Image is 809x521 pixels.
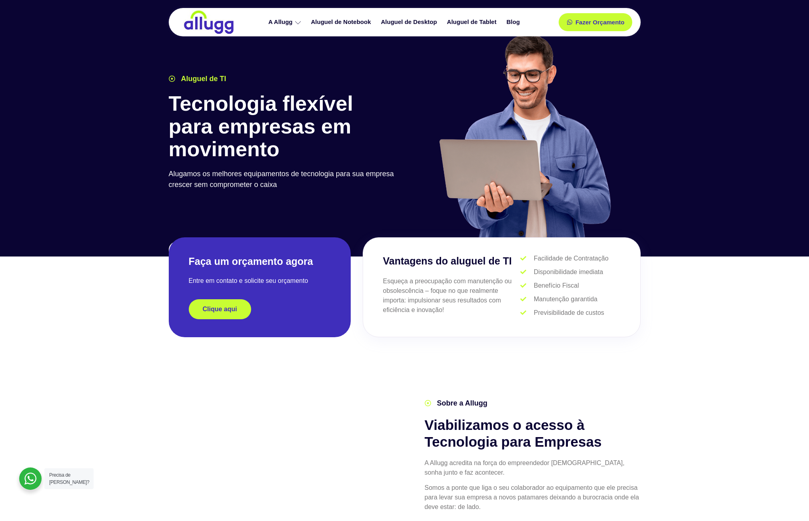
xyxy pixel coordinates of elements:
span: Clique aqui [203,306,237,312]
span: Benefício Fiscal [532,281,579,290]
a: Aluguel de Notebook [307,15,377,29]
a: Blog [502,15,525,29]
p: Entre em contato e solicite seu orçamento [189,276,331,286]
span: Fazer Orçamento [575,19,625,25]
a: Aluguel de Desktop [377,15,443,29]
span: Sobre a Allugg [435,398,487,409]
span: Precisa de [PERSON_NAME]? [49,472,89,485]
span: Facilidade de Contratação [532,254,609,263]
p: A Allugg acredita na força do empreendedor [DEMOGRAPHIC_DATA], sonha junto e faz acontecer. [425,458,641,477]
p: Esqueça a preocupação com manutenção ou obsolescência – foque no que realmente importa: impulsion... [383,276,521,315]
a: Clique aqui [189,299,251,319]
a: Fazer Orçamento [559,13,633,31]
p: Somos a ponte que liga o seu colaborador ao equipamento que ele precisa para levar sua empresa a ... [425,483,641,512]
h2: Viabilizamos o acesso à Tecnologia para Empresas [425,417,641,450]
span: Disponibilidade imediata [532,267,603,277]
img: locação de TI é Allugg [183,10,235,34]
a: A Allugg [264,15,307,29]
span: Previsibilidade de custos [532,308,604,318]
a: Aluguel de Tablet [443,15,503,29]
h2: Faça um orçamento agora [189,255,331,268]
img: aluguel de ti para startups [436,34,613,237]
span: Aluguel de TI [179,74,226,84]
h3: Vantagens do aluguel de TI [383,254,521,269]
p: Alugamos os melhores equipamentos de tecnologia para sua empresa crescer sem comprometer o caixa [169,169,401,190]
h1: Tecnologia flexível para empresas em movimento [169,92,401,161]
span: Manutenção garantida [532,294,597,304]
